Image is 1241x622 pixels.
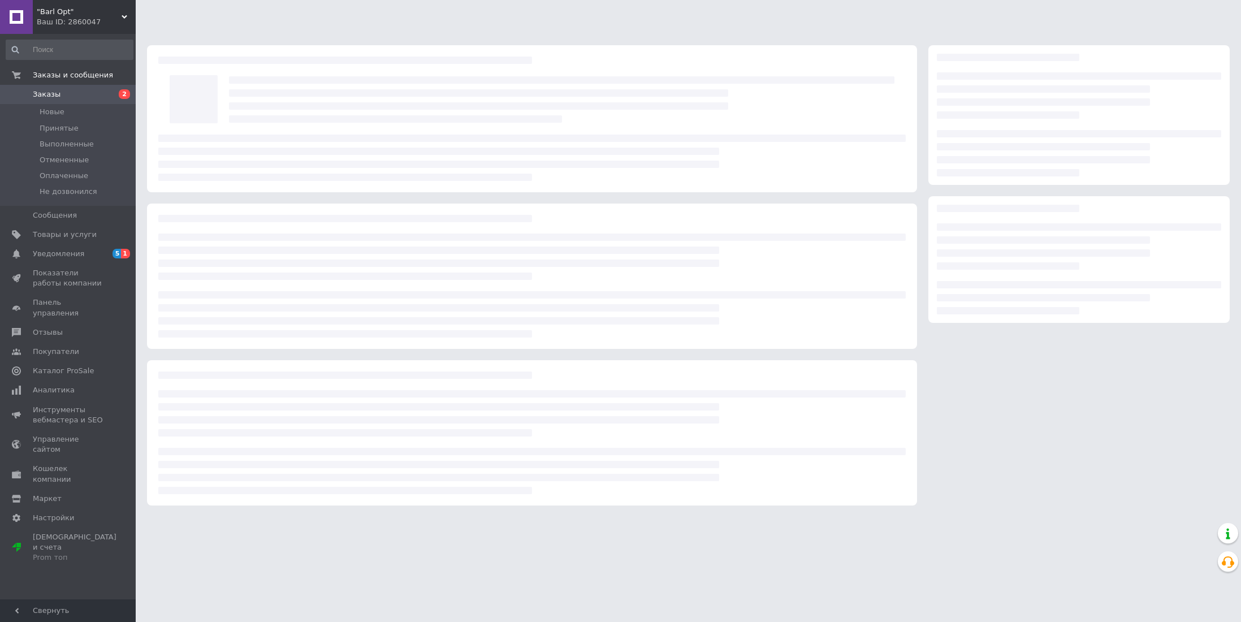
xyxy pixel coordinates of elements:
span: Покупатели [33,347,79,357]
span: Товары и услуги [33,230,97,240]
span: Отзывы [33,327,63,338]
span: Показатели работы компании [33,268,105,288]
span: Выполненные [40,139,94,149]
span: Инструменты вебмастера и SEO [33,405,105,425]
span: 2 [119,89,130,99]
span: Сообщения [33,210,77,221]
span: [DEMOGRAPHIC_DATA] и счета [33,532,116,563]
span: 1 [121,249,130,258]
div: Prom топ [33,552,116,563]
span: Каталог ProSale [33,366,94,376]
span: Заказы [33,89,60,100]
input: Поиск [6,40,133,60]
span: Кошелек компании [33,464,105,484]
span: 5 [113,249,122,258]
span: Новые [40,107,64,117]
span: Настройки [33,513,74,523]
span: Оплаченные [40,171,88,181]
span: Заказы и сообщения [33,70,113,80]
span: Уведомления [33,249,84,259]
span: Управление сайтом [33,434,105,455]
span: Принятые [40,123,79,133]
span: Аналитика [33,385,75,395]
span: Не дозвонился [40,187,97,197]
span: Панель управления [33,297,105,318]
span: Маркет [33,494,62,504]
span: "Barl Opt" [37,7,122,17]
div: Ваш ID: 2860047 [37,17,136,27]
span: Отмененные [40,155,89,165]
